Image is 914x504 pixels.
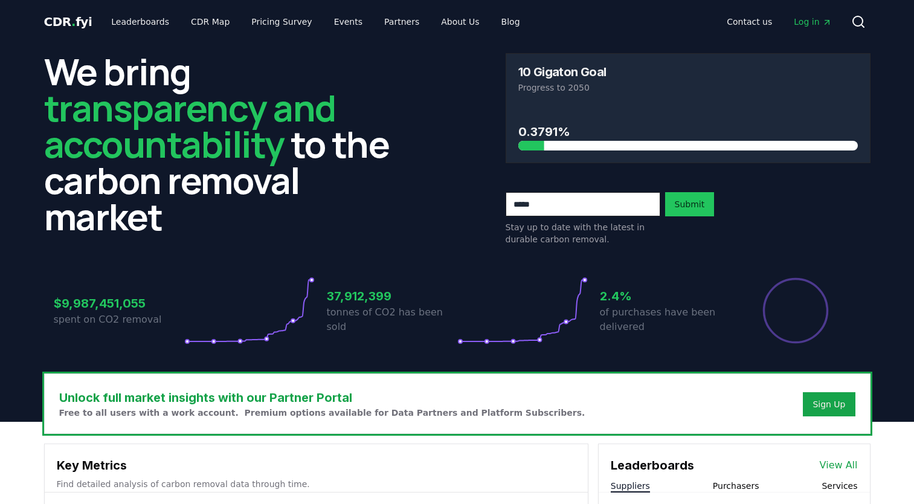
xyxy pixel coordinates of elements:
[375,11,429,33] a: Partners
[611,480,650,492] button: Suppliers
[44,53,409,234] h2: We bring to the carbon removal market
[327,305,457,334] p: tonnes of CO2 has been sold
[803,392,855,416] button: Sign Up
[762,277,829,344] div: Percentage of sales delivered
[54,312,184,327] p: spent on CO2 removal
[59,407,585,419] p: Free to all users with a work account. Premium options available for Data Partners and Platform S...
[717,11,782,33] a: Contact us
[431,11,489,33] a: About Us
[44,13,92,30] a: CDR.fyi
[600,305,730,334] p: of purchases have been delivered
[518,66,607,78] h3: 10 Gigaton Goal
[813,398,845,410] a: Sign Up
[59,389,585,407] h3: Unlock full market insights with our Partner Portal
[665,192,715,216] button: Submit
[324,11,372,33] a: Events
[101,11,529,33] nav: Main
[44,83,336,169] span: transparency and accountability
[44,15,92,29] span: CDR fyi
[784,11,841,33] a: Log in
[57,456,576,474] h3: Key Metrics
[611,456,694,474] h3: Leaderboards
[101,11,179,33] a: Leaderboards
[713,480,759,492] button: Purchasers
[57,478,576,490] p: Find detailed analysis of carbon removal data through time.
[794,16,831,28] span: Log in
[717,11,841,33] nav: Main
[822,480,857,492] button: Services
[327,287,457,305] h3: 37,912,399
[518,82,858,94] p: Progress to 2050
[54,294,184,312] h3: $9,987,451,055
[600,287,730,305] h3: 2.4%
[71,15,76,29] span: .
[181,11,239,33] a: CDR Map
[492,11,530,33] a: Blog
[518,123,858,141] h3: 0.3791%
[506,221,660,245] p: Stay up to date with the latest in durable carbon removal.
[242,11,321,33] a: Pricing Survey
[820,458,858,473] a: View All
